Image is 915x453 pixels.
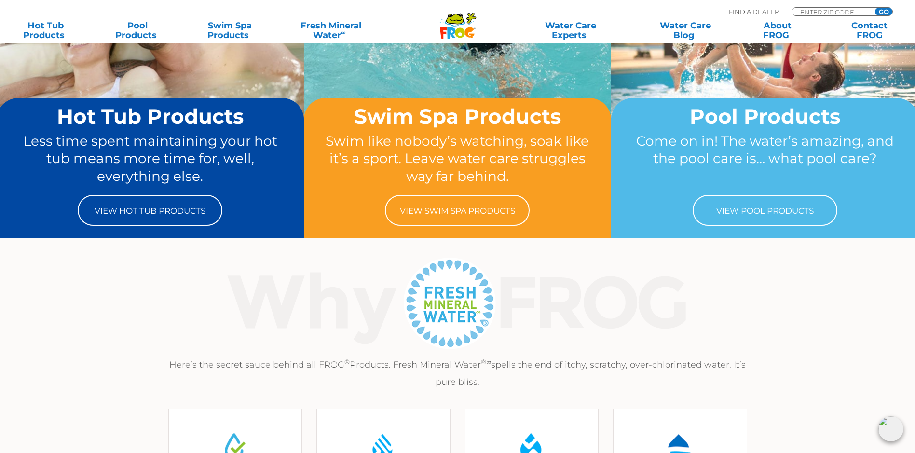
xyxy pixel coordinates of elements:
[799,8,864,16] input: Zip Code Form
[481,358,491,366] sup: ®∞
[194,21,266,40] a: Swim SpaProducts
[875,8,892,15] input: GO
[833,21,905,40] a: ContactFROG
[161,356,754,391] p: Here’s the secret sauce behind all FROG Products. Fresh Mineral Water spells the end of itchy, sc...
[693,195,837,226] a: View Pool Products
[322,105,593,127] h2: Swim Spa Products
[341,28,346,36] sup: ∞
[649,21,721,40] a: Water CareBlog
[741,21,813,40] a: AboutFROG
[344,358,350,366] sup: ®
[286,21,376,40] a: Fresh MineralWater∞
[322,132,593,185] p: Swim like nobody’s watching, soak like it’s a sport. Leave water care struggles way far behind.
[15,105,286,127] h2: Hot Tub Products
[78,195,222,226] a: View Hot Tub Products
[629,132,900,185] p: Come on in! The water’s amazing, and the pool care is… what pool care?
[629,105,900,127] h2: Pool Products
[208,255,707,351] img: Why Frog
[729,7,779,16] p: Find A Dealer
[102,21,174,40] a: PoolProducts
[15,132,286,185] p: Less time spent maintaining your hot tub means more time for, well, everything else.
[513,21,629,40] a: Water CareExperts
[385,195,530,226] a: View Swim Spa Products
[10,21,82,40] a: Hot TubProducts
[878,416,903,441] img: openIcon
